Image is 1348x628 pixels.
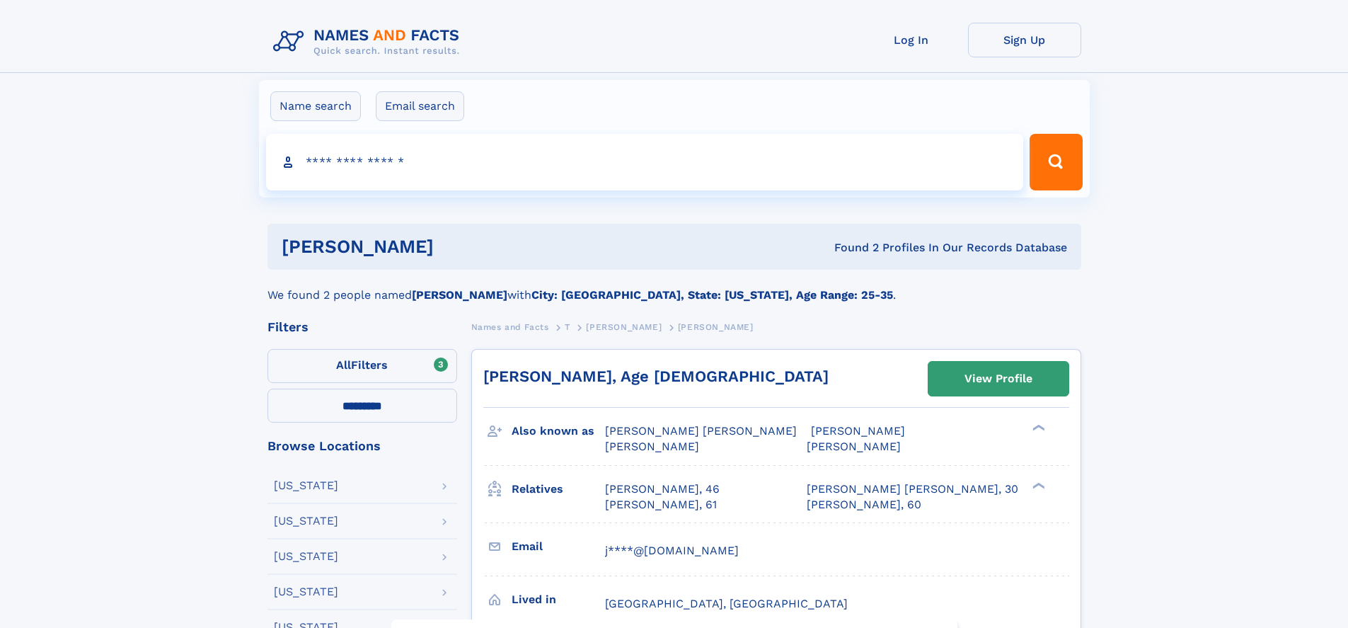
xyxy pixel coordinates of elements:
div: Browse Locations [267,440,457,452]
a: [PERSON_NAME], 61 [605,497,717,513]
h3: Lived in [512,588,605,612]
a: View Profile [928,362,1068,396]
span: [PERSON_NAME] [586,322,662,332]
h1: [PERSON_NAME] [282,238,634,256]
div: We found 2 people named with . [267,270,1081,304]
span: [PERSON_NAME] [811,424,905,438]
span: [PERSON_NAME] [678,322,754,332]
a: [PERSON_NAME], 46 [605,481,720,497]
span: [GEOGRAPHIC_DATA], [GEOGRAPHIC_DATA] [605,597,848,610]
a: [PERSON_NAME], 60 [807,497,921,513]
h3: Email [512,535,605,559]
h3: Also known as [512,419,605,443]
b: [PERSON_NAME] [412,288,507,302]
div: Found 2 Profiles In Our Records Database [634,240,1067,256]
a: Sign Up [968,23,1081,57]
span: T [565,322,570,332]
div: Filters [267,321,457,333]
label: Name search [270,91,361,121]
h3: Relatives [512,477,605,501]
a: Names and Facts [471,318,549,336]
span: All [336,358,351,372]
a: T [565,318,570,336]
div: View Profile [964,362,1032,395]
label: Email search [376,91,464,121]
button: Search Button [1030,134,1082,190]
span: [PERSON_NAME] [PERSON_NAME] [605,424,797,438]
div: ❯ [1029,481,1046,490]
a: [PERSON_NAME] [PERSON_NAME], 30 [807,481,1018,497]
a: [PERSON_NAME], Age [DEMOGRAPHIC_DATA] [483,367,829,385]
div: [US_STATE] [274,515,338,527]
span: [PERSON_NAME] [605,440,699,453]
b: City: [GEOGRAPHIC_DATA], State: [US_STATE], Age Range: 25-35 [531,288,893,302]
div: ❯ [1029,423,1046,433]
div: [US_STATE] [274,480,338,491]
div: [US_STATE] [274,586,338,598]
a: Log In [855,23,968,57]
img: Logo Names and Facts [267,23,471,61]
label: Filters [267,349,457,383]
span: [PERSON_NAME] [807,440,901,453]
input: search input [266,134,1024,190]
a: [PERSON_NAME] [586,318,662,336]
div: [US_STATE] [274,551,338,562]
